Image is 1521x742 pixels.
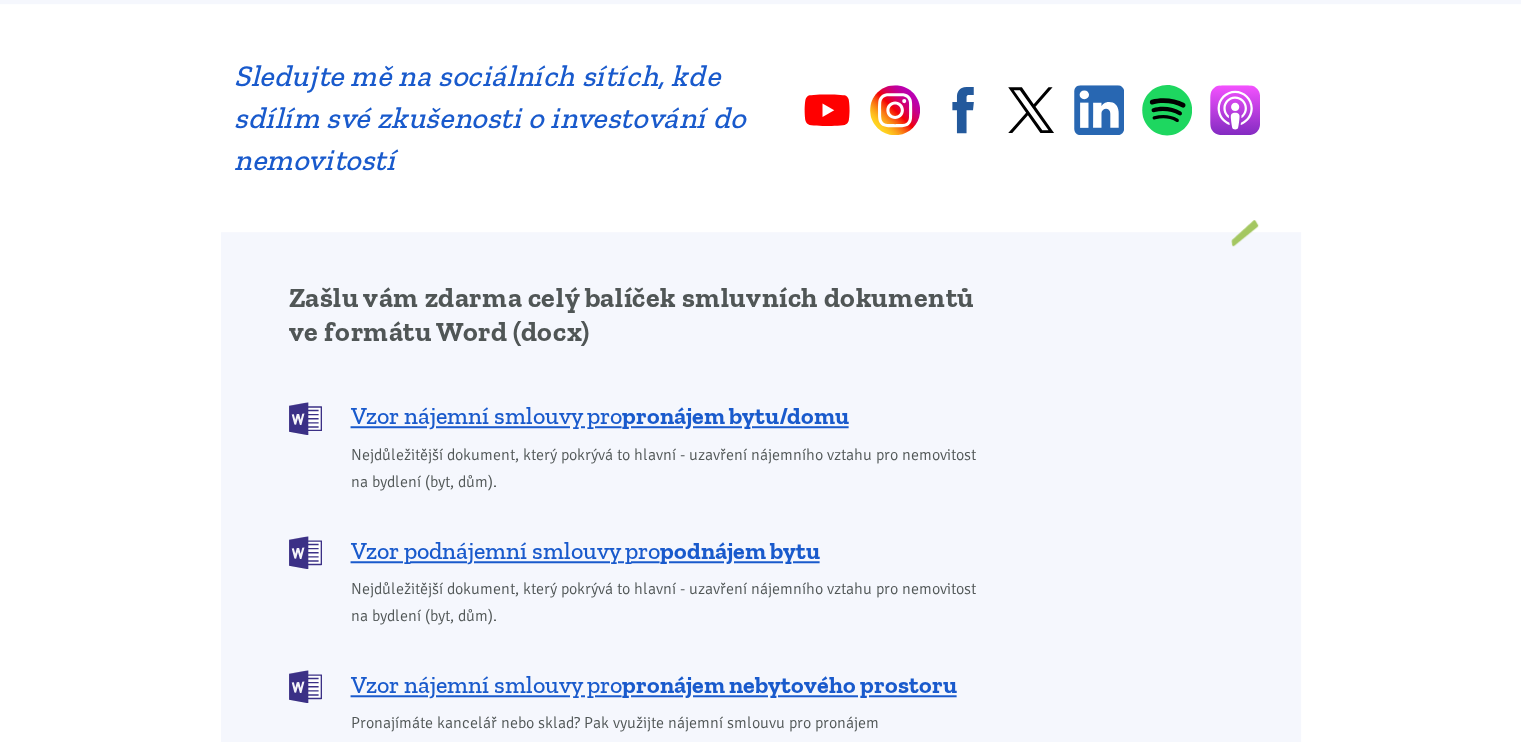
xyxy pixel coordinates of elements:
[938,85,988,135] a: Facebook
[234,55,747,181] h2: Sledujte mě na sociálních sítích, kde sdílím své zkušenosti o investování do nemovitostí
[289,670,322,703] img: DOCX (Word)
[660,536,820,565] b: podnájem bytu
[622,670,957,699] b: pronájem nebytového prostoru
[351,400,849,432] span: Vzor nájemní smlouvy pro
[1074,85,1124,135] a: Linkedin
[622,401,849,430] b: pronájem bytu/domu
[289,400,990,433] a: Vzor nájemní smlouvy propronájem bytu/domu
[351,576,990,630] span: Nejdůležitější dokument, který pokrývá to hlavní - uzavření nájemního vztahu pro nemovitost na by...
[1210,85,1260,135] a: Apple Podcasts
[289,668,990,701] a: Vzor nájemní smlouvy propronájem nebytového prostoru
[351,535,820,567] span: Vzor podnájemní smlouvy pro
[802,85,852,135] a: YouTube
[289,402,322,435] img: DOCX (Word)
[1142,84,1192,136] a: Spotify
[1006,85,1056,135] a: Twitter
[351,669,957,701] span: Vzor nájemní smlouvy pro
[289,281,990,349] h2: Zašlu vám zdarma celý balíček smluvních dokumentů ve formátu Word (docx)
[870,85,920,135] a: Instagram
[289,536,322,569] img: DOCX (Word)
[289,534,990,567] a: Vzor podnájemní smlouvy propodnájem bytu
[351,442,990,496] span: Nejdůležitější dokument, který pokrývá to hlavní - uzavření nájemního vztahu pro nemovitost na by...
